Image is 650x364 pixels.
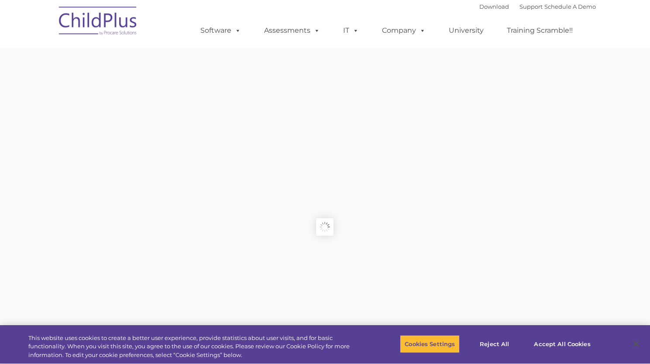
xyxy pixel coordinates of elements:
font: | [479,3,596,10]
div: This website uses cookies to create a better user experience, provide statistics about user visit... [28,334,358,360]
a: Schedule A Demo [544,3,596,10]
a: Download [479,3,509,10]
button: Close [626,334,646,354]
button: Cookies Settings [400,335,460,353]
a: Support [519,3,543,10]
a: Company [373,22,434,39]
a: Software [192,22,250,39]
img: ChildPlus by Procare Solutions [55,0,142,44]
a: University [440,22,492,39]
button: Accept All Cookies [529,335,595,353]
a: IT [334,22,368,39]
a: Training Scramble!! [498,22,581,39]
button: Reject All [467,335,522,353]
a: Assessments [255,22,329,39]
